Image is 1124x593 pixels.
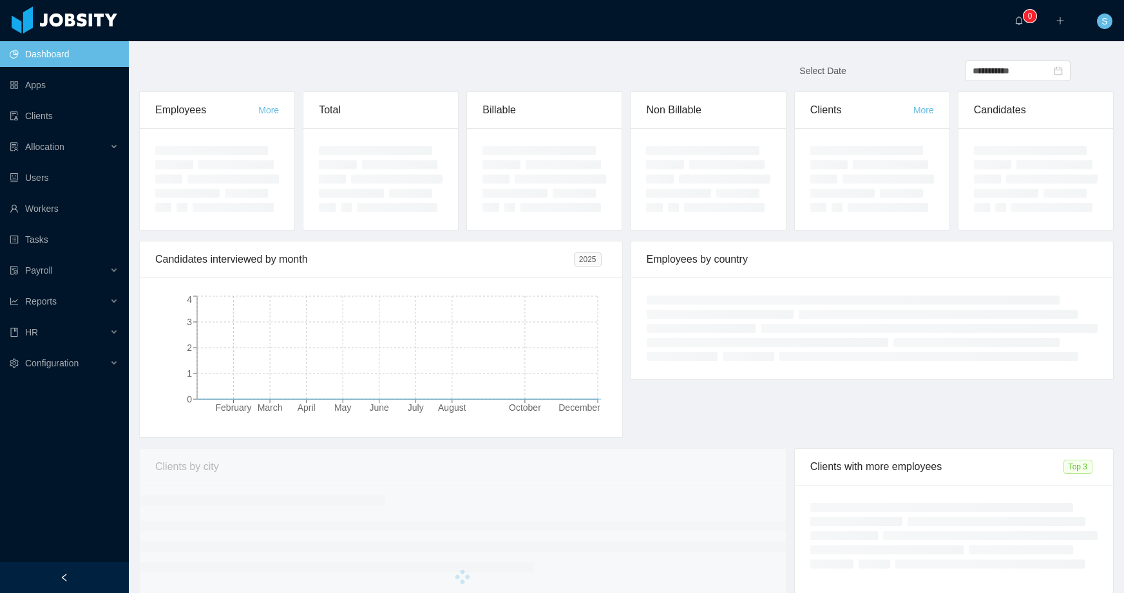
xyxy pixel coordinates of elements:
[258,105,279,115] a: More
[370,402,390,413] tspan: June
[10,41,119,67] a: icon: pie-chartDashboard
[646,92,770,128] div: Non Billable
[1056,16,1065,25] i: icon: plus
[509,402,541,413] tspan: October
[1063,460,1092,474] span: Top 3
[647,241,1098,278] div: Employees by country
[574,252,602,267] span: 2025
[319,92,443,128] div: Total
[258,402,283,413] tspan: March
[10,72,119,98] a: icon: appstoreApps
[10,142,19,151] i: icon: solution
[10,103,119,129] a: icon: auditClients
[25,327,38,337] span: HR
[438,402,466,413] tspan: August
[1101,14,1107,29] span: S
[10,328,19,337] i: icon: book
[25,296,57,306] span: Reports
[10,165,119,191] a: icon: robotUsers
[810,449,1063,485] div: Clients with more employees
[155,92,258,128] div: Employees
[298,402,316,413] tspan: April
[187,394,192,404] tspan: 0
[187,343,192,353] tspan: 2
[187,294,192,305] tspan: 4
[1024,10,1036,23] sup: 0
[334,402,351,413] tspan: May
[25,358,79,368] span: Configuration
[187,317,192,327] tspan: 3
[216,402,252,413] tspan: February
[558,402,600,413] tspan: December
[1054,66,1063,75] i: icon: calendar
[799,66,846,76] span: Select Date
[1014,16,1024,25] i: icon: bell
[10,266,19,275] i: icon: file-protect
[974,92,1098,128] div: Candidates
[810,92,913,128] div: Clients
[10,196,119,221] a: icon: userWorkers
[408,402,424,413] tspan: July
[187,368,192,379] tspan: 1
[10,227,119,252] a: icon: profileTasks
[155,241,574,278] div: Candidates interviewed by month
[482,92,606,128] div: Billable
[25,265,53,276] span: Payroll
[913,105,934,115] a: More
[10,359,19,368] i: icon: setting
[25,142,64,152] span: Allocation
[10,297,19,306] i: icon: line-chart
